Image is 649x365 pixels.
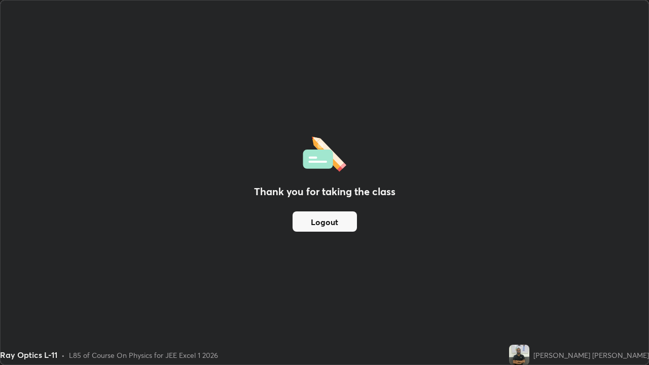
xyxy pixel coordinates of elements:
[69,350,218,360] div: L85 of Course On Physics for JEE Excel 1 2026
[509,345,529,365] img: e04d73a994264d18b7f449a5a63260c4.jpg
[293,211,357,232] button: Logout
[303,133,346,172] img: offlineFeedback.1438e8b3.svg
[533,350,649,360] div: [PERSON_NAME] [PERSON_NAME]
[254,184,395,199] h2: Thank you for taking the class
[61,350,65,360] div: •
